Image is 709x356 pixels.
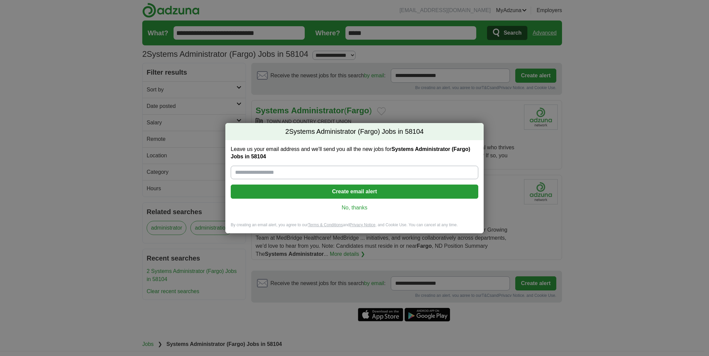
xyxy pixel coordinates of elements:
button: Create email alert [231,185,478,199]
a: Terms & Conditions [308,223,343,227]
a: No, thanks [236,204,473,211]
div: By creating an email alert, you agree to our and , and Cookie Use. You can cancel at any time. [225,222,484,233]
a: Privacy Notice [350,223,376,227]
h2: Systems Administrator (Fargo) Jobs in 58104 [225,123,484,141]
span: 2 [285,127,289,136]
label: Leave us your email address and we'll send you all the new jobs for [231,146,478,160]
